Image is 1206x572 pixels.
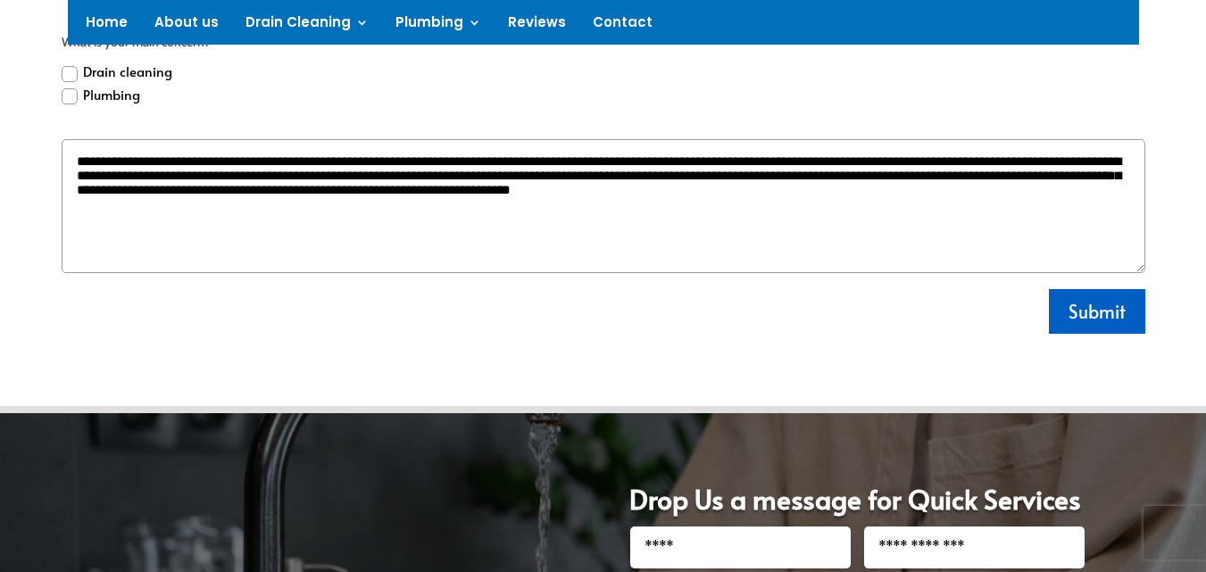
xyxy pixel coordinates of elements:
h1: Drop Us a message for Quick Services [629,485,1085,526]
label: Plumbing [62,83,140,106]
a: About us [154,16,219,36]
a: Drain Cleaning [245,16,369,36]
a: Contact [593,16,653,36]
a: Home [86,16,128,36]
a: Reviews [508,16,566,36]
span: What is your main concern? [62,32,1146,54]
a: Plumbing [395,16,481,36]
label: Drain cleaning [62,60,172,83]
button: Submit [1049,289,1145,334]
